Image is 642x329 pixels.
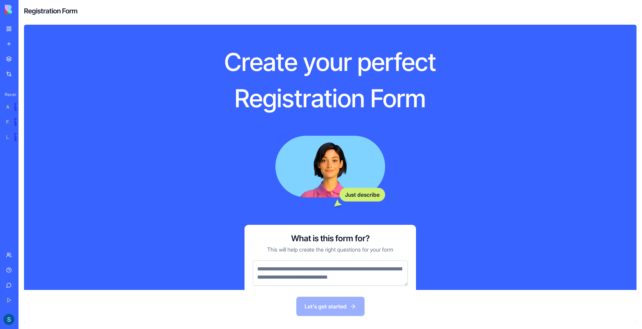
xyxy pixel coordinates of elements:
img: logo [5,5,47,14]
div: AI Logo Generator [6,103,10,110]
a: AI Logo GeneratorTRY [2,100,29,114]
a: Literary BlogTRY [2,130,29,144]
span: Recent [2,92,16,97]
p: This will help create the right questions for your form [267,245,393,254]
img: ACg8ocItV802f8B8-I5rykIFBAw2sJlMkj6Z-edxsCS4-CujAf4sUg=s96-c [3,314,14,325]
div: Literary Blog [6,134,10,141]
a: Feedback FormTRY [2,115,29,129]
h1: Registration Form [177,83,484,114]
div: Just describe [340,188,385,202]
h4: Registration Form [24,6,78,16]
div: TRY [14,103,25,111]
div: Feedback Form [6,119,10,125]
div: TRY [14,133,25,141]
h1: Create your perfect [177,47,484,77]
h3: What is this form for? [291,233,370,244]
div: TRY [14,118,25,126]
